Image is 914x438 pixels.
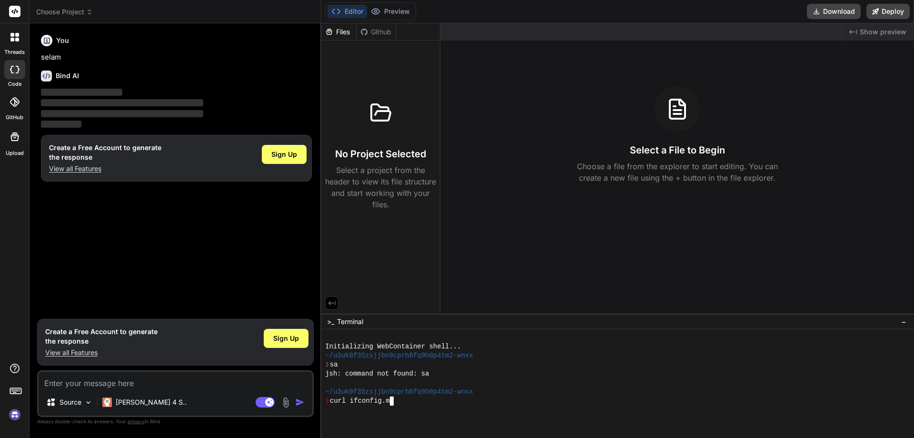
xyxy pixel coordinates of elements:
p: [PERSON_NAME] 4 S.. [116,397,187,407]
span: ~/u3uk0f35zsjjbn9cprh6fq9h0p4tm2-wnxx [325,351,473,360]
p: Source [60,397,81,407]
p: Select a project from the header to view its file structure and start working with your files. [325,164,436,210]
span: privacy [128,418,145,424]
label: code [8,80,21,88]
div: Files [321,27,356,37]
p: Always double-check its answers. Your in Bind [37,417,314,426]
span: ‌ [41,89,122,96]
span: Sign Up [271,150,297,159]
h6: Bind AI [56,71,79,81]
p: selam [41,52,312,63]
img: signin [7,407,23,423]
img: Pick Models [84,398,92,407]
h3: No Project Selected [335,147,426,161]
button: Preview [367,5,414,18]
span: Sign Up [273,334,299,343]
span: curl ifconfig.m [330,397,390,406]
p: Choose a file from the explorer to start editing. You can create a new file using the + button in... [571,161,784,183]
span: jsh: command not found: sa [325,369,429,378]
h1: Create a Free Account to generate the response [45,327,158,346]
label: GitHub [6,113,23,122]
button: Download [807,4,861,19]
span: ❯ [325,360,330,369]
span: sa [330,360,338,369]
label: Upload [6,149,24,157]
span: ~/u3uk0f35zsjjbn9cprh6fq9h0p4tm2-wnxx [325,387,473,397]
span: Initializing WebContainer shell... [325,342,461,351]
span: ‌ [41,110,203,117]
div: Github [357,27,396,37]
span: ‌ [41,121,81,128]
span: Show preview [860,27,906,37]
span: − [901,317,906,326]
h1: Create a Free Account to generate the response [49,143,161,162]
button: − [899,314,908,329]
h6: You [56,36,69,45]
button: Deploy [866,4,910,19]
span: Terminal [337,317,363,326]
img: attachment [280,397,291,408]
img: Claude 4 Sonnet [102,397,112,407]
p: View all Features [45,348,158,357]
button: Editor [328,5,367,18]
span: ❯ [325,397,330,406]
img: icon [295,397,305,407]
span: ‌ [41,99,203,106]
span: >_ [327,317,334,326]
span: Choose Project [36,7,93,17]
h3: Select a File to Begin [630,143,725,157]
p: View all Features [49,164,161,173]
label: threads [4,48,25,56]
